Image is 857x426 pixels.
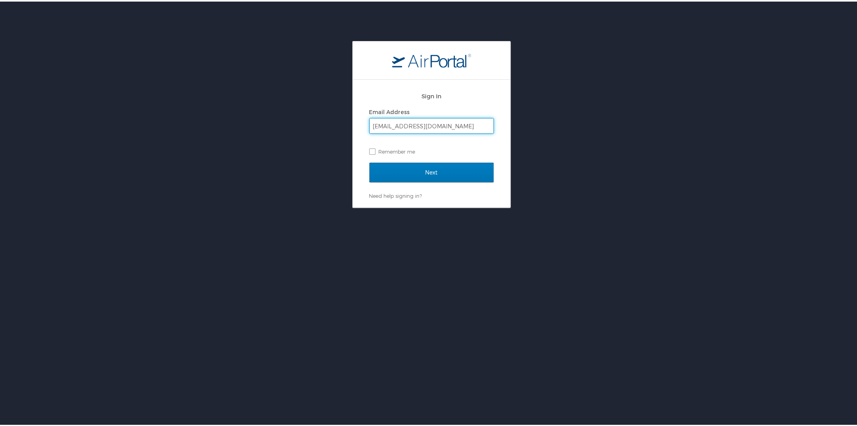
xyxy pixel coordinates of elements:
[369,90,494,99] h2: Sign In
[369,161,494,181] input: Next
[392,52,471,66] img: logo
[369,144,494,156] label: Remember me
[369,191,422,197] a: Need help signing in?
[369,107,410,114] label: Email Address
